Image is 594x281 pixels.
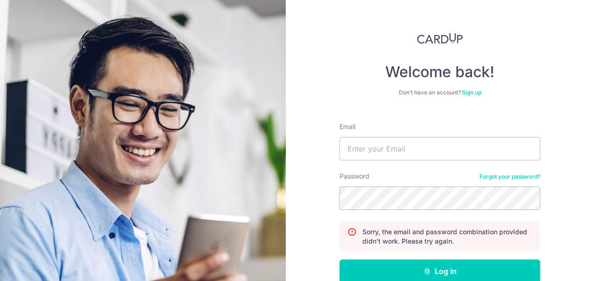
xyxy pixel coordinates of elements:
a: Sign up [462,89,481,96]
a: Forgot your password? [480,173,540,180]
p: Sorry, the email and password combination provided didn't work. Please try again. [362,227,532,246]
div: Don’t have an account? [339,89,540,96]
input: Enter your Email [339,137,540,160]
img: CardUp Logo [417,33,463,44]
label: Email [339,122,355,131]
h4: Welcome back! [339,63,540,81]
label: Password [339,172,369,181]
